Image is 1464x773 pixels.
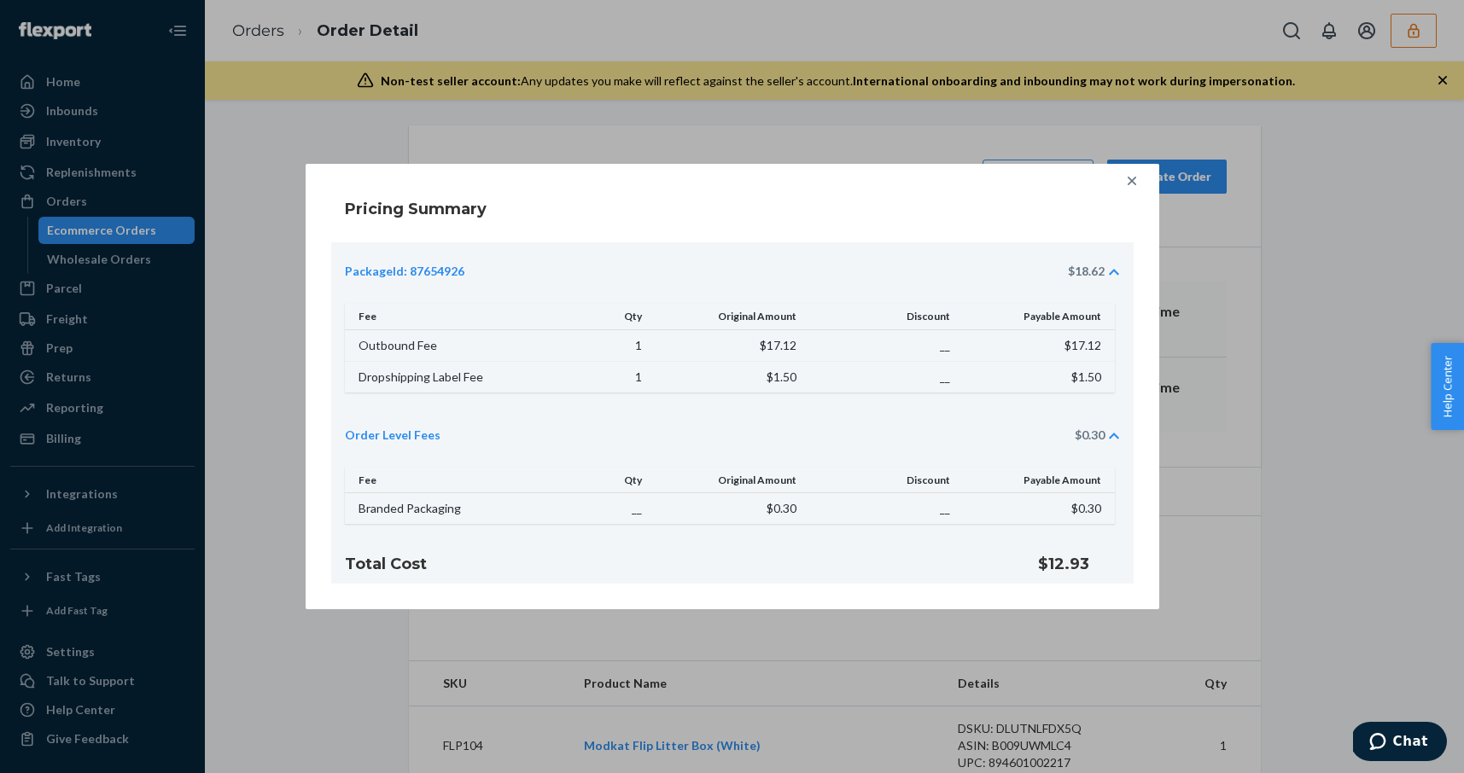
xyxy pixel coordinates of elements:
td: __ [807,361,960,392]
th: Original Amount [652,468,806,493]
td: __ [807,329,960,361]
th: Discount [807,304,960,329]
th: Payable Amount [960,304,1114,329]
td: __ [807,493,960,525]
th: Discount [807,468,960,493]
td: Dropshipping Label Fee [345,361,576,392]
h4: Pricing Summary [345,198,487,220]
th: Payable Amount [960,468,1114,493]
th: Fee [345,468,576,493]
h4: $12.93 [1038,553,1120,575]
div: Order Level Fees [345,427,440,444]
td: $0.30 [960,493,1114,525]
th: Fee [345,304,576,329]
td: 1 [575,361,652,392]
th: Original Amount [652,304,806,329]
td: $1.50 [960,361,1114,392]
div: $18.62 [1068,263,1105,280]
td: $17.12 [960,329,1114,361]
td: Branded Packaging [345,493,576,525]
h4: Total Cost [345,553,997,575]
th: Qty [575,468,652,493]
td: $1.50 [652,361,806,392]
th: Qty [575,304,652,329]
td: __ [575,493,652,525]
td: Outbound Fee [345,329,576,361]
span: Chat [40,12,75,27]
div: $0.30 [1075,427,1105,444]
td: $0.30 [652,493,806,525]
td: 1 [575,329,652,361]
div: PackageId: 87654926 [345,263,464,280]
td: $17.12 [652,329,806,361]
